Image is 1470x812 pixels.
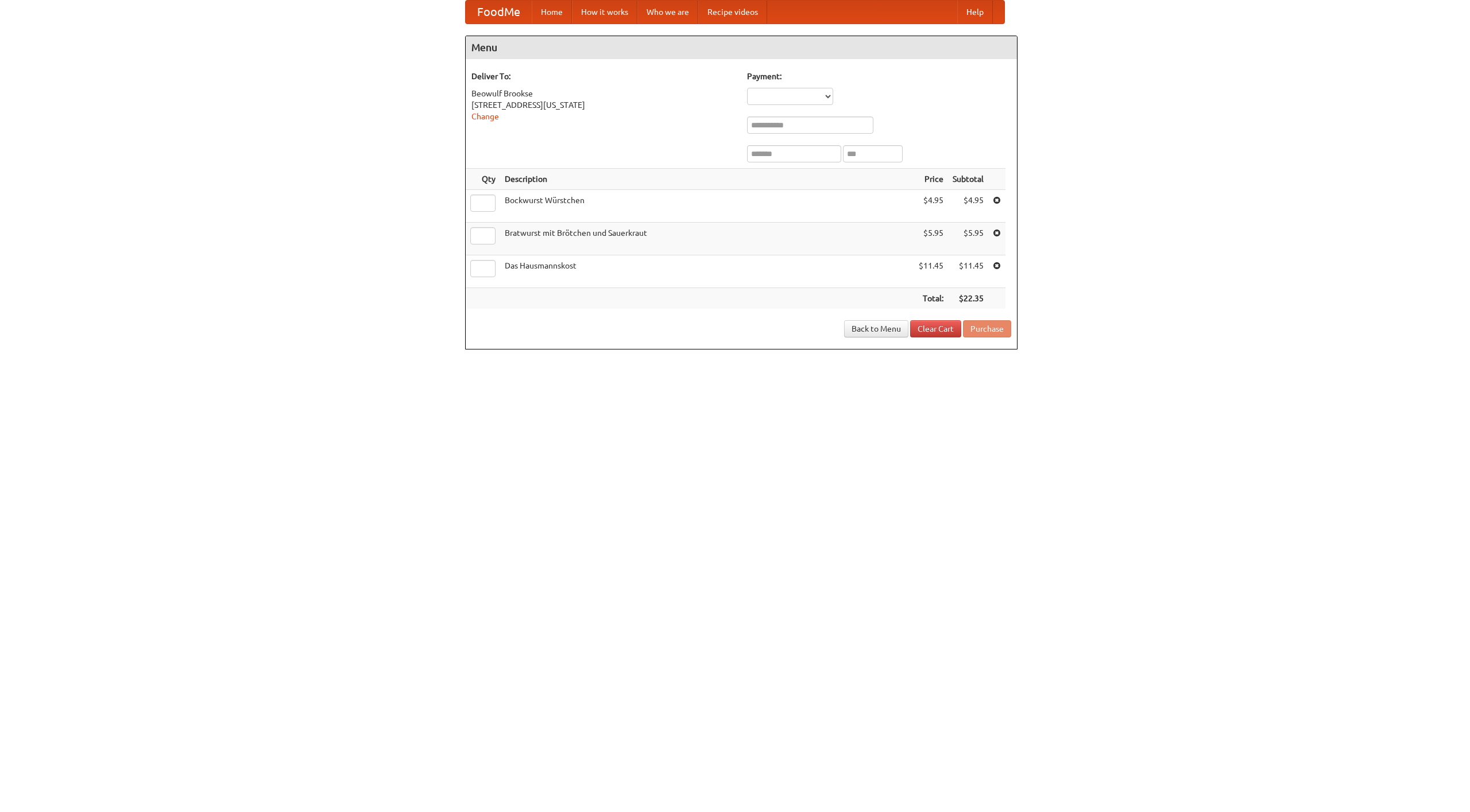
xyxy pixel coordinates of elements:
[963,320,1011,337] button: Purchase
[747,71,1011,82] h5: Payment:
[471,112,499,121] a: Change
[948,169,988,190] th: Subtotal
[471,71,736,82] h5: Deliver To:
[500,190,914,223] td: Bockwurst Würstchen
[500,223,914,255] td: Bratwurst mit Brötchen und Sauerkraut
[914,223,948,255] td: $5.95
[957,1,993,24] a: Help
[466,1,532,24] a: FoodMe
[471,99,736,111] div: [STREET_ADDRESS][US_STATE]
[532,1,572,24] a: Home
[914,190,948,223] td: $4.95
[466,169,500,190] th: Qty
[471,88,736,99] div: Beowulf Brookse
[910,320,961,337] a: Clear Cart
[948,190,988,223] td: $4.95
[948,255,988,288] td: $11.45
[637,1,698,24] a: Who we are
[914,288,948,309] th: Total:
[844,320,908,337] a: Back to Menu
[914,255,948,288] td: $11.45
[698,1,767,24] a: Recipe videos
[500,255,914,288] td: Das Hausmannskost
[500,169,914,190] th: Description
[914,169,948,190] th: Price
[572,1,637,24] a: How it works
[948,288,988,309] th: $22.35
[466,36,1017,59] h4: Menu
[948,223,988,255] td: $5.95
